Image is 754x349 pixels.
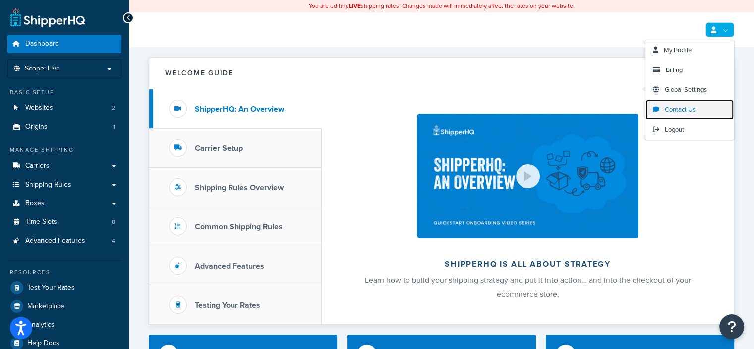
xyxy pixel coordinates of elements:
span: 2 [112,104,115,112]
h2: ShipperHQ is all about strategy [348,260,707,269]
h3: ShipperHQ: An Overview [195,105,284,114]
button: Welcome Guide [149,58,734,89]
h2: Welcome Guide [165,70,233,77]
span: Billing [666,65,683,74]
span: Contact Us [665,105,696,114]
span: Learn how to build your shipping strategy and put it into action… and into the checkout of your e... [365,275,691,300]
div: Manage Shipping [7,146,121,154]
li: Advanced Features [7,232,121,250]
li: Origins [7,118,121,136]
span: Help Docs [27,339,59,348]
span: Origins [25,123,48,131]
a: Carriers [7,157,121,175]
a: Analytics [7,316,121,334]
span: Carriers [25,162,50,170]
li: Time Slots [7,213,121,231]
a: Global Settings [645,80,734,100]
span: Test Your Rates [27,284,75,292]
span: Marketplace [27,302,64,311]
a: Contact Us [645,100,734,120]
a: Websites2 [7,99,121,117]
span: 4 [112,237,115,245]
h3: Common Shipping Rules [195,222,283,231]
span: Analytics [27,321,55,329]
a: Time Slots0 [7,213,121,231]
span: 0 [112,218,115,226]
span: Advanced Features [25,237,85,245]
h3: Advanced Features [195,262,264,271]
div: Resources [7,268,121,277]
div: Basic Setup [7,88,121,97]
a: Shipping Rules [7,176,121,194]
a: Logout [645,120,734,140]
span: 1 [113,123,115,131]
span: Dashboard [25,40,59,48]
a: Boxes [7,194,121,212]
button: Open Resource Center [719,314,744,339]
a: Test Your Rates [7,279,121,297]
li: Websites [7,99,121,117]
span: Global Settings [665,85,707,94]
a: Marketplace [7,297,121,315]
h3: Carrier Setup [195,144,243,153]
span: Scope: Live [25,65,60,73]
span: My Profile [664,45,692,55]
span: Websites [25,104,53,112]
span: Shipping Rules [25,181,71,189]
span: Logout [665,125,684,134]
span: Time Slots [25,218,57,226]
a: Advanced Features4 [7,232,121,250]
h3: Testing Your Rates [195,301,260,310]
b: LIVE [349,1,361,10]
a: Origins1 [7,118,121,136]
a: Billing [645,60,734,80]
img: ShipperHQ is all about strategy [417,114,638,238]
span: Boxes [25,199,45,208]
a: My Profile [645,40,734,60]
a: Dashboard [7,35,121,53]
h3: Shipping Rules Overview [195,183,284,192]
